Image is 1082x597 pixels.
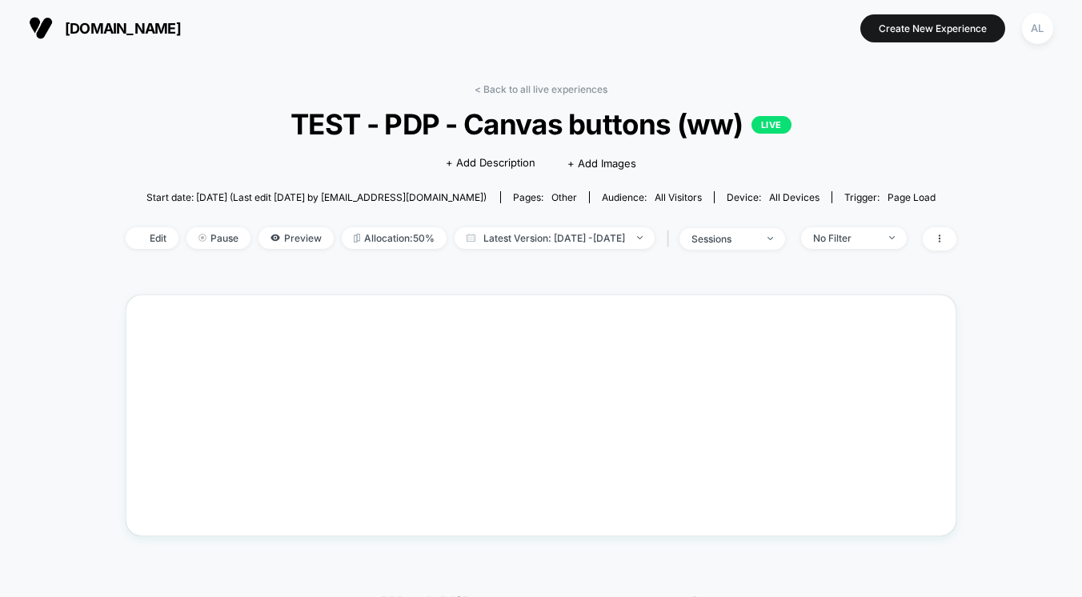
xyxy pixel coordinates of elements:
div: Pages: [513,191,577,203]
img: end [889,236,895,239]
div: Audience: [602,191,702,203]
span: Pause [186,227,250,249]
div: No Filter [813,232,877,244]
span: Latest Version: [DATE] - [DATE] [455,227,655,249]
div: sessions [691,233,755,245]
span: other [551,191,577,203]
span: Start date: [DATE] (Last edit [DATE] by [EMAIL_ADDRESS][DOMAIN_NAME]) [146,191,487,203]
div: Trigger: [844,191,936,203]
span: All Visitors [655,191,702,203]
img: calendar [467,234,475,242]
img: rebalance [354,234,360,242]
img: end [637,236,643,239]
p: LIVE [751,116,791,134]
img: end [198,234,206,242]
div: AL [1022,13,1053,44]
span: Device: [714,191,832,203]
button: Create New Experience [860,14,1005,42]
span: all devices [769,191,820,203]
span: Allocation: 50% [342,227,447,249]
img: Visually logo [29,16,53,40]
span: + Add Description [446,155,535,171]
button: [DOMAIN_NAME] [24,15,186,41]
span: + Add Images [567,157,636,170]
span: Page Load [888,191,936,203]
button: AL [1017,12,1058,45]
span: TEST - PDP - Canvas buttons (ww) [167,107,915,141]
a: < Back to all live experiences [475,83,607,95]
span: | [663,227,679,250]
img: end [767,237,773,240]
span: Preview [258,227,334,249]
span: [DOMAIN_NAME] [65,20,181,37]
span: Edit [126,227,178,249]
